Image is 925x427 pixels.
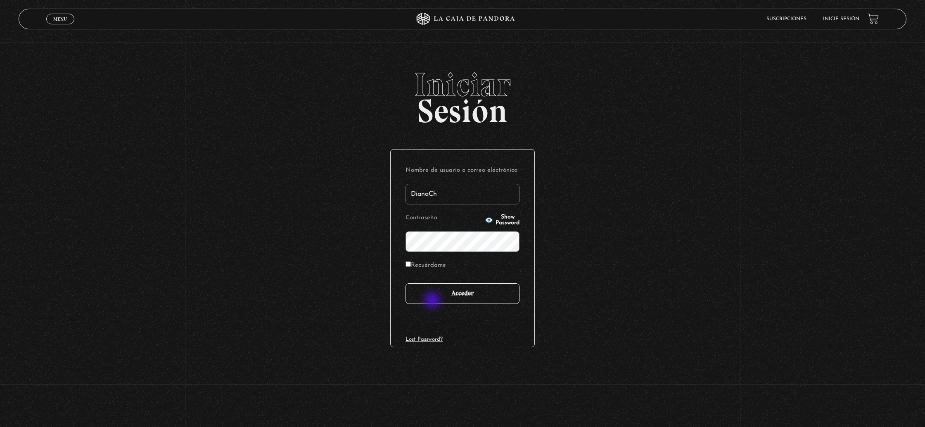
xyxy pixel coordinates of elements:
[19,68,906,121] h2: Sesión
[766,17,806,21] a: Suscripciones
[485,214,519,226] button: Show Password
[406,283,519,304] input: Acceder
[406,164,519,177] label: Nombre de usuario o correo electrónico
[53,17,67,21] span: Menu
[19,68,906,101] span: Iniciar
[51,23,70,29] span: Cerrar
[406,337,443,342] a: Lost Password?
[823,17,859,21] a: Inicie sesión
[868,13,879,24] a: View your shopping cart
[406,212,482,225] label: Contraseña
[406,261,411,267] input: Recuérdame
[496,214,519,226] span: Show Password
[406,259,446,272] label: Recuérdame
